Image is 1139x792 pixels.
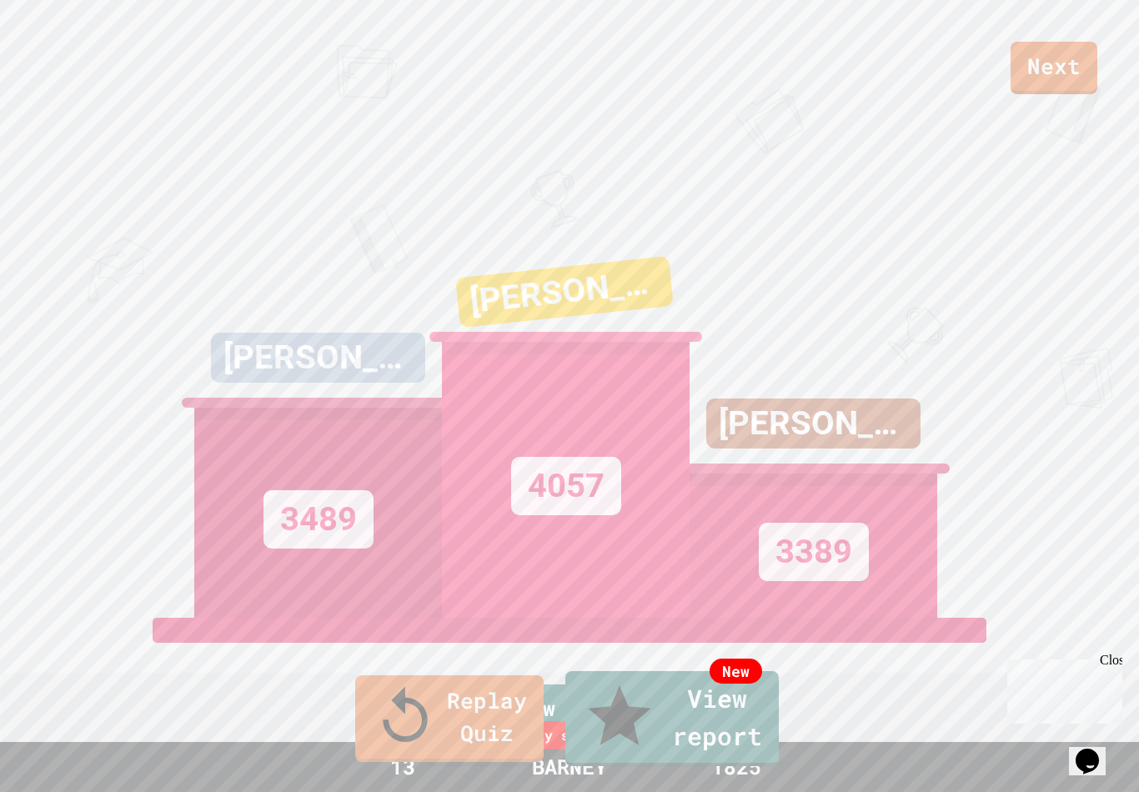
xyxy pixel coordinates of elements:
div: [PERSON_NAME] [706,399,921,449]
div: 3489 [263,490,374,549]
a: View report [565,671,779,766]
div: 3389 [759,523,869,581]
a: Next [1011,42,1097,94]
div: 4057 [511,457,621,515]
div: [PERSON_NAME] [211,333,425,383]
a: Replay Quiz [355,675,544,762]
iframe: chat widget [1069,725,1122,775]
div: [PERSON_NAME] WWWWWWW [455,256,674,328]
div: New [710,659,762,684]
iframe: chat widget [1001,653,1122,724]
div: Chat with us now!Close [7,7,115,106]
